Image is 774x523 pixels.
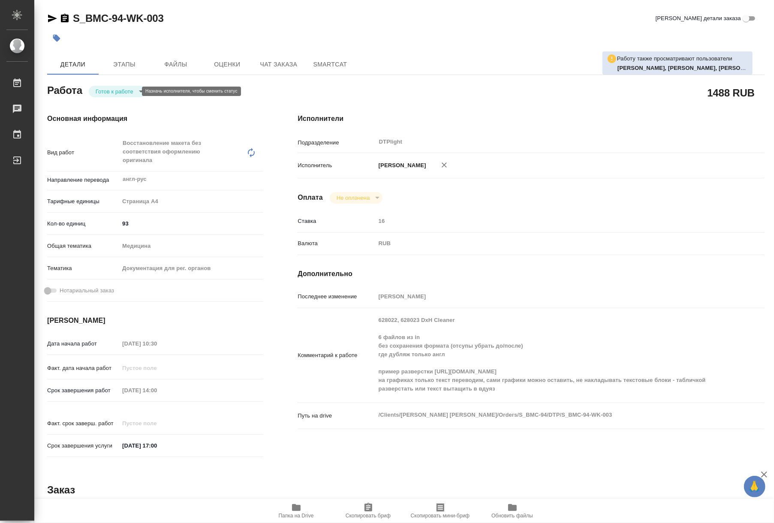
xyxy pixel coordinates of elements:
span: Чат заказа [258,59,299,70]
input: Пустое поле [119,362,194,374]
div: RUB [376,236,726,251]
button: Добавить тэг [47,29,66,48]
input: Пустое поле [376,215,726,227]
button: Готов к работе [93,88,136,95]
p: Факт. срок заверш. работ [47,419,119,428]
h4: Оплата [298,192,323,203]
span: [PERSON_NAME] детали заказа [656,14,741,23]
p: Вид работ [47,148,119,157]
span: SmartCat [310,59,351,70]
button: Скопировать бриф [332,499,404,523]
button: Скопировать ссылку для ЯМессенджера [47,13,57,24]
span: 🙏 [747,478,762,496]
span: Этапы [104,59,145,70]
p: Направление перевода [47,176,119,184]
button: Удалить исполнителя [435,156,454,174]
input: ✎ Введи что-нибудь [119,439,194,452]
input: Пустое поле [119,384,194,397]
p: Последнее изменение [298,292,375,301]
p: Срок завершения услуги [47,442,119,450]
span: Скопировать бриф [346,513,391,519]
p: Тематика [47,264,119,273]
p: Дата начала работ [47,340,119,348]
input: ✎ Введи что-нибудь [119,217,263,230]
span: Нотариальный заказ [60,286,114,295]
span: Файлы [155,59,196,70]
button: Скопировать ссылку [60,13,70,24]
p: Комментарий к работе [298,351,375,360]
h4: [PERSON_NAME] [47,316,263,326]
p: Факт. дата начала работ [47,364,119,373]
textarea: 628022, 628023 DxH Cleaner 6 файлов из in без сохранения формата (отсупы убрать до/после) где дуб... [376,313,726,396]
input: Пустое поле [119,337,194,350]
p: Срок завершения работ [47,386,119,395]
h4: Исполнители [298,114,765,124]
div: Готов к работе [330,192,382,204]
p: Исполнитель [298,161,375,170]
button: Папка на Drive [260,499,332,523]
button: Не оплачена [334,194,372,201]
p: [PERSON_NAME] [376,161,426,170]
p: Тарифные единицы [47,197,119,206]
button: Скопировать мини-бриф [404,499,476,523]
h2: Заказ [47,483,75,497]
p: Путь на drive [298,412,375,420]
p: Подразделение [298,138,375,147]
div: Готов к работе [89,86,146,97]
h4: Основная информация [47,114,263,124]
span: Оценки [207,59,248,70]
p: Ставка [298,217,375,225]
h2: 1488 RUB [708,85,755,100]
p: Кол-во единиц [47,219,119,228]
span: Детали [52,59,93,70]
h2: Работа [47,82,82,97]
button: Обновить файлы [476,499,548,523]
span: Обновить файлы [491,513,533,519]
span: Папка на Drive [279,513,314,519]
p: Валюта [298,239,375,248]
a: S_BMC-94-WK-003 [73,12,164,24]
div: Медицина [119,239,263,253]
div: Страница А4 [119,194,263,209]
button: 🙏 [744,476,765,497]
h4: Дополнительно [298,269,765,279]
span: Скопировать мини-бриф [411,513,470,519]
p: Общая тематика [47,242,119,250]
input: Пустое поле [376,290,726,303]
input: Пустое поле [119,417,194,430]
textarea: /Clients/[PERSON_NAME] [PERSON_NAME]/Orders/S_BMC-94/DTP/S_BMC-94-WK-003 [376,408,726,422]
div: Документация для рег. органов [119,261,263,276]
